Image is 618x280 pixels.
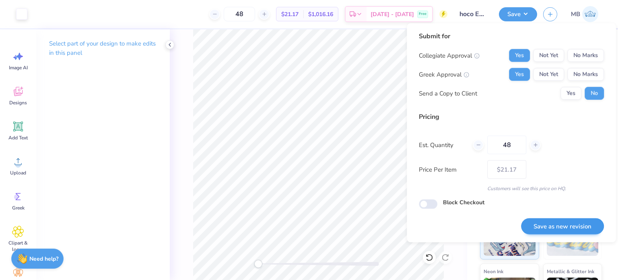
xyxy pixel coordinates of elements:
[547,267,594,276] span: Metallic & Glitter Ink
[10,170,26,176] span: Upload
[453,6,493,22] input: Untitled Design
[254,260,262,268] div: Accessibility label
[9,64,28,71] span: Image AI
[224,7,255,21] input: – –
[281,10,299,19] span: $21.17
[29,255,58,263] strong: Need help?
[585,87,604,100] button: No
[533,49,564,62] button: Not Yet
[5,240,31,253] span: Clipart & logos
[509,49,530,62] button: Yes
[419,185,604,192] div: Customers will see this price on HQ.
[533,68,564,81] button: Not Yet
[499,7,537,21] button: Save
[487,136,526,154] input: – –
[419,89,477,98] div: Send a Copy to Client
[12,205,25,211] span: Greek
[419,140,467,149] label: Est. Quantity
[8,135,28,141] span: Add Text
[582,6,598,22] img: Marianne Bagtang
[419,11,426,17] span: Free
[308,10,333,19] span: $1,016.16
[9,100,27,106] span: Designs
[509,68,530,81] button: Yes
[419,31,604,41] div: Submit for
[567,68,604,81] button: No Marks
[521,218,604,234] button: Save as new revision
[560,87,581,100] button: Yes
[567,6,602,22] a: MB
[567,49,604,62] button: No Marks
[371,10,414,19] span: [DATE] - [DATE]
[484,267,503,276] span: Neon Ink
[419,165,481,174] label: Price Per Item
[419,112,604,122] div: Pricing
[571,10,580,19] span: MB
[49,39,157,58] p: Select part of your design to make edits in this panel
[443,198,484,207] label: Block Checkout
[419,51,480,60] div: Collegiate Approval
[419,70,469,79] div: Greek Approval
